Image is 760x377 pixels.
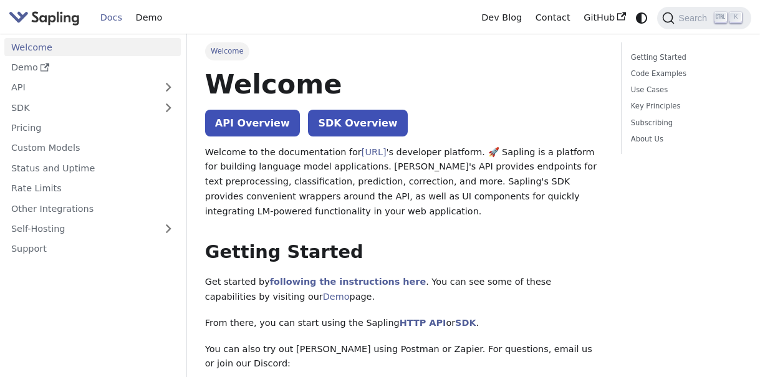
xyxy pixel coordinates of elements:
a: About Us [631,133,738,145]
a: Support [4,240,181,258]
a: Code Examples [631,68,738,80]
a: Custom Models [4,139,181,157]
a: Demo [4,59,181,77]
span: Welcome [205,42,249,60]
span: Search [675,13,714,23]
a: following the instructions here [270,277,426,287]
a: Other Integrations [4,199,181,217]
kbd: K [729,12,742,23]
button: Expand sidebar category 'API' [156,79,181,97]
a: SDK Overview [308,110,407,136]
a: Rate Limits [4,179,181,198]
img: Sapling.ai [9,9,80,27]
a: HTTP API [400,318,446,328]
a: Sapling.ai [9,9,84,27]
a: Welcome [4,38,181,56]
p: Get started by . You can see some of these capabilities by visiting our page. [205,275,604,305]
button: Search (Ctrl+K) [657,7,751,29]
h1: Welcome [205,67,604,101]
a: Demo [129,8,169,27]
a: Subscribing [631,117,738,129]
p: Welcome to the documentation for 's developer platform. 🚀 Sapling is a platform for building lang... [205,145,604,219]
a: Pricing [4,119,181,137]
a: Contact [529,8,577,27]
a: Key Principles [631,100,738,112]
a: Demo [323,292,350,302]
a: GitHub [577,8,632,27]
a: SDK [4,98,156,117]
a: [URL] [362,147,387,157]
a: Status and Uptime [4,159,181,177]
a: Dev Blog [474,8,528,27]
a: API [4,79,156,97]
p: From there, you can start using the Sapling or . [205,316,604,331]
p: You can also try out [PERSON_NAME] using Postman or Zapier. For questions, email us or join our D... [205,342,604,372]
a: Use Cases [631,84,738,96]
nav: Breadcrumbs [205,42,604,60]
a: SDK [455,318,476,328]
h2: Getting Started [205,241,604,264]
a: Self-Hosting [4,220,181,238]
a: API Overview [205,110,300,136]
button: Expand sidebar category 'SDK' [156,98,181,117]
a: Docs [94,8,129,27]
a: Getting Started [631,52,738,64]
button: Switch between dark and light mode (currently system mode) [633,9,651,27]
